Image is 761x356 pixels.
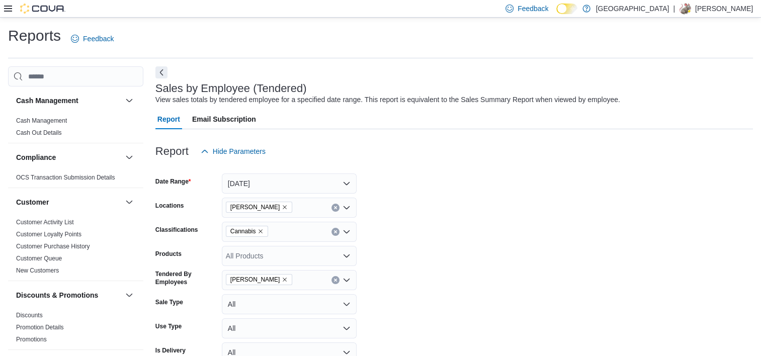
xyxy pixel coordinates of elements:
button: Remove Cannabis from selection in this group [258,228,264,234]
div: Hellen Gladue [679,3,691,15]
span: OCS Transaction Submission Details [16,173,115,182]
label: Locations [155,202,184,210]
button: Discounts & Promotions [123,289,135,301]
label: Use Type [155,322,182,330]
span: Promotion Details [16,323,64,331]
span: Report [157,109,180,129]
label: Products [155,250,182,258]
h3: Discounts & Promotions [16,290,98,300]
h3: Cash Management [16,96,78,106]
span: Cash Out Details [16,129,62,137]
button: Open list of options [343,252,351,260]
button: All [222,294,357,314]
a: Customer Purchase History [16,243,90,250]
h3: Report [155,145,189,157]
span: Customer Purchase History [16,242,90,250]
p: [PERSON_NAME] [695,3,753,15]
h1: Reports [8,26,61,46]
span: [PERSON_NAME] [230,202,280,212]
span: Aurora Cannabis [226,202,293,213]
span: Cannabis [230,226,256,236]
span: Hide Parameters [213,146,266,156]
button: Customer [123,196,135,208]
p: [GEOGRAPHIC_DATA] [596,3,669,15]
h3: Sales by Employee (Tendered) [155,82,307,95]
button: [DATE] [222,173,357,194]
button: Remove Katana Myers from selection in this group [282,277,288,283]
a: OCS Transaction Submission Details [16,174,115,181]
input: Dark Mode [556,4,577,14]
span: Dark Mode [556,14,557,15]
button: Clear input [331,228,340,236]
a: Promotion Details [16,324,64,331]
span: Katana Myers [226,274,293,285]
button: Cash Management [123,95,135,107]
button: Hide Parameters [197,141,270,161]
a: Cash Out Details [16,129,62,136]
button: Discounts & Promotions [16,290,121,300]
button: Compliance [16,152,121,162]
div: Discounts & Promotions [8,309,143,349]
span: Discounts [16,311,43,319]
h3: Customer [16,197,49,207]
img: Cova [20,4,65,14]
label: Sale Type [155,298,183,306]
button: All [222,318,357,338]
div: Customer [8,216,143,281]
button: Open list of options [343,228,351,236]
a: New Customers [16,267,59,274]
a: Feedback [67,29,118,49]
span: Email Subscription [192,109,256,129]
button: Open list of options [343,276,351,284]
div: Compliance [8,171,143,188]
span: Feedback [83,34,114,44]
span: Feedback [518,4,548,14]
span: [PERSON_NAME] [230,275,280,285]
button: Clear input [331,204,340,212]
button: Open list of options [343,204,351,212]
button: Customer [16,197,121,207]
label: Is Delivery [155,346,186,354]
span: New Customers [16,266,59,275]
label: Date Range [155,177,191,186]
span: Cannabis [226,226,269,237]
span: Promotions [16,335,47,343]
button: Next [155,66,167,78]
div: View sales totals by tendered employee for a specified date range. This report is equivalent to t... [155,95,620,105]
span: Customer Queue [16,254,62,262]
button: Remove Aurora Cannabis from selection in this group [282,204,288,210]
label: Classifications [155,226,198,234]
a: Customer Loyalty Points [16,231,81,238]
span: Cash Management [16,117,67,125]
div: Cash Management [8,115,143,143]
span: Customer Activity List [16,218,74,226]
button: Compliance [123,151,135,163]
a: Customer Queue [16,255,62,262]
span: Customer Loyalty Points [16,230,81,238]
button: Cash Management [16,96,121,106]
a: Discounts [16,312,43,319]
a: Promotions [16,336,47,343]
a: Customer Activity List [16,219,74,226]
h3: Compliance [16,152,56,162]
button: Clear input [331,276,340,284]
label: Tendered By Employees [155,270,218,286]
a: Cash Management [16,117,67,124]
p: | [673,3,675,15]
